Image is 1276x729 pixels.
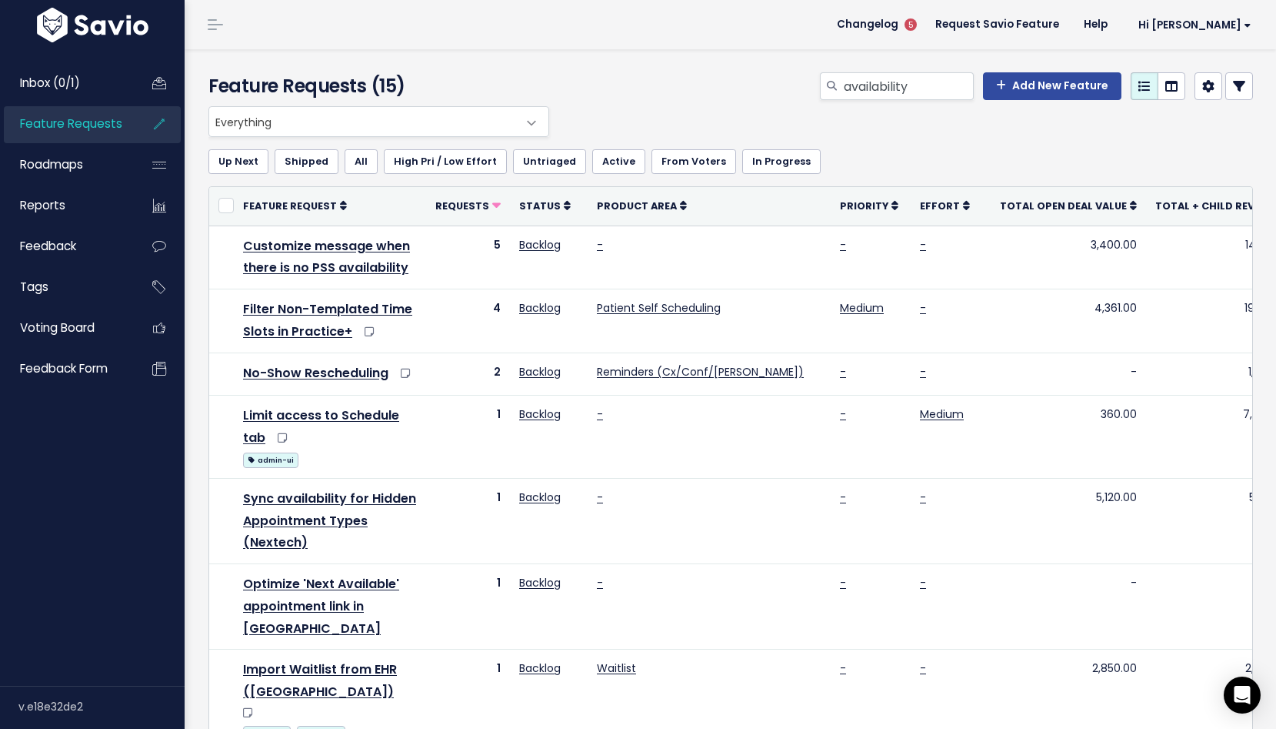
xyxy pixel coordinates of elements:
[243,450,298,469] a: admin-ui
[20,115,122,132] span: Feature Requests
[4,147,128,182] a: Roadmaps
[208,72,541,100] h4: Feature Requests (15)
[597,237,603,252] a: -
[426,478,510,563] td: 1
[991,395,1146,478] td: 360.00
[1000,199,1127,212] span: Total open deal value
[597,300,721,316] a: Patient Self Scheduling
[20,319,95,336] span: Voting Board
[4,269,128,305] a: Tags
[840,237,846,252] a: -
[243,237,410,277] a: Customize message when there is no PSS availability
[920,199,960,212] span: Effort
[991,478,1146,563] td: 5,120.00
[243,300,412,340] a: Filter Non-Templated Time Slots in Practice+
[4,351,128,386] a: Feedback form
[513,149,586,174] a: Untriaged
[20,360,108,376] span: Feedback form
[597,406,603,422] a: -
[991,564,1146,650] td: -
[384,149,507,174] a: High Pri / Low Effort
[840,406,846,422] a: -
[243,453,298,468] span: admin-ui
[1071,13,1120,36] a: Help
[426,395,510,478] td: 1
[4,310,128,346] a: Voting Board
[20,156,83,172] span: Roadmaps
[519,199,561,212] span: Status
[519,300,561,316] a: Backlog
[243,490,416,552] a: Sync availability for Hidden Appointment Types (Nextech)
[991,226,1146,289] td: 3,400.00
[597,198,687,213] a: Product Area
[920,300,926,316] a: -
[426,289,510,353] td: 4
[426,564,510,650] td: 1
[991,353,1146,395] td: -
[842,72,974,100] input: Search features...
[20,75,80,91] span: Inbox (0/1)
[840,575,846,590] a: -
[1138,19,1251,31] span: Hi [PERSON_NAME]
[33,8,152,42] img: logo-white.9d6f32f41409.svg
[275,149,338,174] a: Shipped
[597,364,804,380] a: Reminders (Cx/Conf/[PERSON_NAME])
[1120,13,1264,37] a: Hi [PERSON_NAME]
[435,199,489,212] span: Requests
[920,364,926,380] a: -
[426,226,510,289] td: 5
[920,490,926,505] a: -
[519,198,571,213] a: Status
[243,198,347,213] a: Feature Request
[597,490,603,505] a: -
[592,149,645,174] a: Active
[920,198,970,213] a: Effort
[243,364,388,382] a: No-Show Rescheduling
[920,237,926,252] a: -
[4,65,128,101] a: Inbox (0/1)
[243,575,399,637] a: Optimize 'Next Available' appointment link in [GEOGRAPHIC_DATA]
[519,237,561,252] a: Backlog
[920,660,926,676] a: -
[519,660,561,676] a: Backlog
[4,106,128,142] a: Feature Requests
[209,107,518,136] span: Everything
[208,149,268,174] a: Up Next
[597,575,603,590] a: -
[20,197,65,213] span: Reports
[20,238,76,254] span: Feedback
[208,106,549,137] span: Everything
[519,364,561,380] a: Backlog
[840,198,898,213] a: Priority
[840,490,846,505] a: -
[651,149,736,174] a: From Voters
[840,300,884,316] a: Medium
[243,406,399,446] a: Limit access to Schedule tab
[742,149,821,174] a: In Progress
[4,188,128,223] a: Reports
[519,406,561,422] a: Backlog
[4,229,128,264] a: Feedback
[920,575,926,590] a: -
[18,687,185,727] div: v.e18e32de2
[840,660,846,676] a: -
[983,72,1121,100] a: Add New Feature
[519,490,561,505] a: Backlog
[840,364,846,380] a: -
[208,149,1253,174] ul: Filter feature requests
[923,13,1071,36] a: Request Savio Feature
[1224,677,1261,714] div: Open Intercom Messenger
[597,199,677,212] span: Product Area
[1000,198,1137,213] a: Total open deal value
[435,198,501,213] a: Requests
[597,660,636,676] a: Waitlist
[345,149,378,174] a: All
[519,575,561,590] a: Backlog
[243,199,337,212] span: Feature Request
[991,289,1146,353] td: 4,361.00
[243,660,397,701] a: Import Waitlist from EHR ([GEOGRAPHIC_DATA])
[426,353,510,395] td: 2
[840,199,888,212] span: Priority
[837,19,898,30] span: Changelog
[905,18,917,31] span: 5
